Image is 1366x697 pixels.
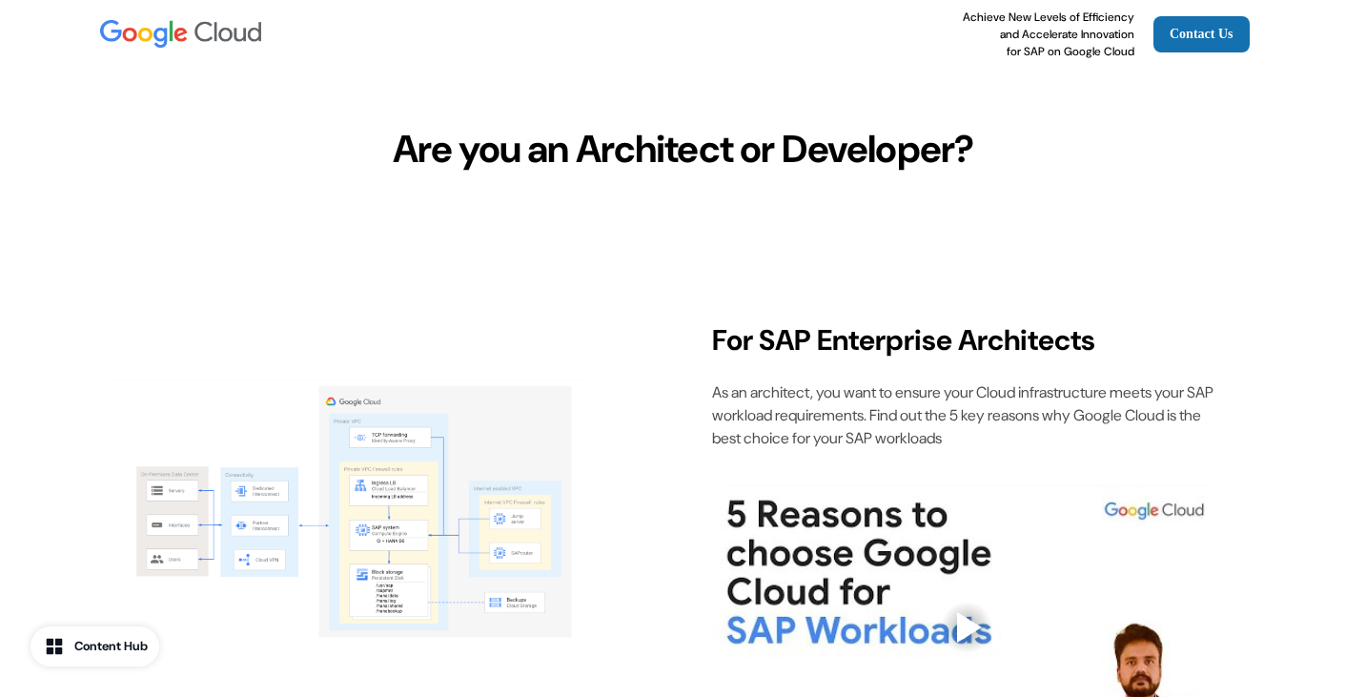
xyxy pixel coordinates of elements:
p: Achieve New Levels of Efficiency and Accelerate Innovation for SAP on Google Cloud [963,9,1134,60]
strong: For SAP Enterprise Architects [712,321,1095,359]
button: Content Hub [31,626,159,666]
div: Content Hub [74,637,148,656]
a: Contact Us [1153,16,1250,52]
p: As an architect, you want to ensure your Cloud infrastructure meets your SAP workload requirement... [712,381,1221,450]
p: Are you an Architect or Developer? [393,125,973,173]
